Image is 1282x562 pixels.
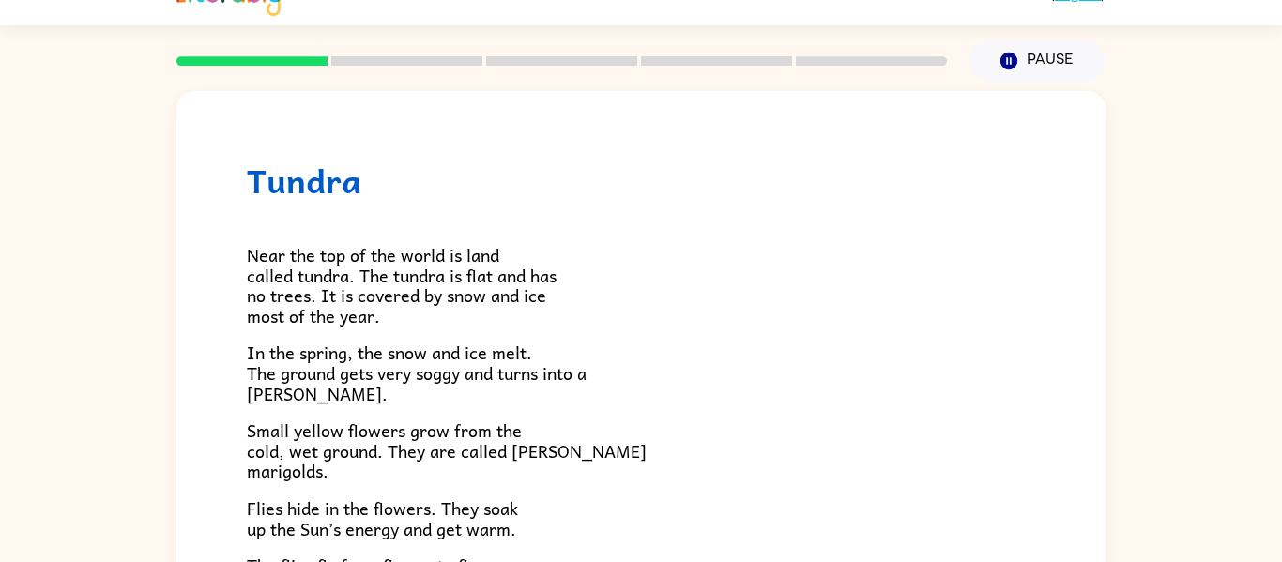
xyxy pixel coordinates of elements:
[247,241,557,329] span: Near the top of the world is land called tundra. The tundra is flat and has no trees. It is cover...
[247,494,518,542] span: Flies hide in the flowers. They soak up the Sun’s energy and get warm.
[969,39,1106,83] button: Pause
[247,339,587,406] span: In the spring, the snow and ice melt. The ground gets very soggy and turns into a [PERSON_NAME].
[247,161,1035,200] h1: Tundra
[247,417,647,484] span: Small yellow flowers grow from the cold, wet ground. They are called [PERSON_NAME] marigolds.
